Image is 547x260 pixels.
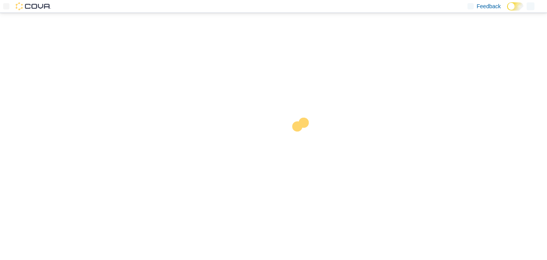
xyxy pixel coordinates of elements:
span: Feedback [477,2,501,10]
input: Dark Mode [507,2,523,11]
img: cova-loader [273,112,332,171]
img: Cova [16,2,51,10]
